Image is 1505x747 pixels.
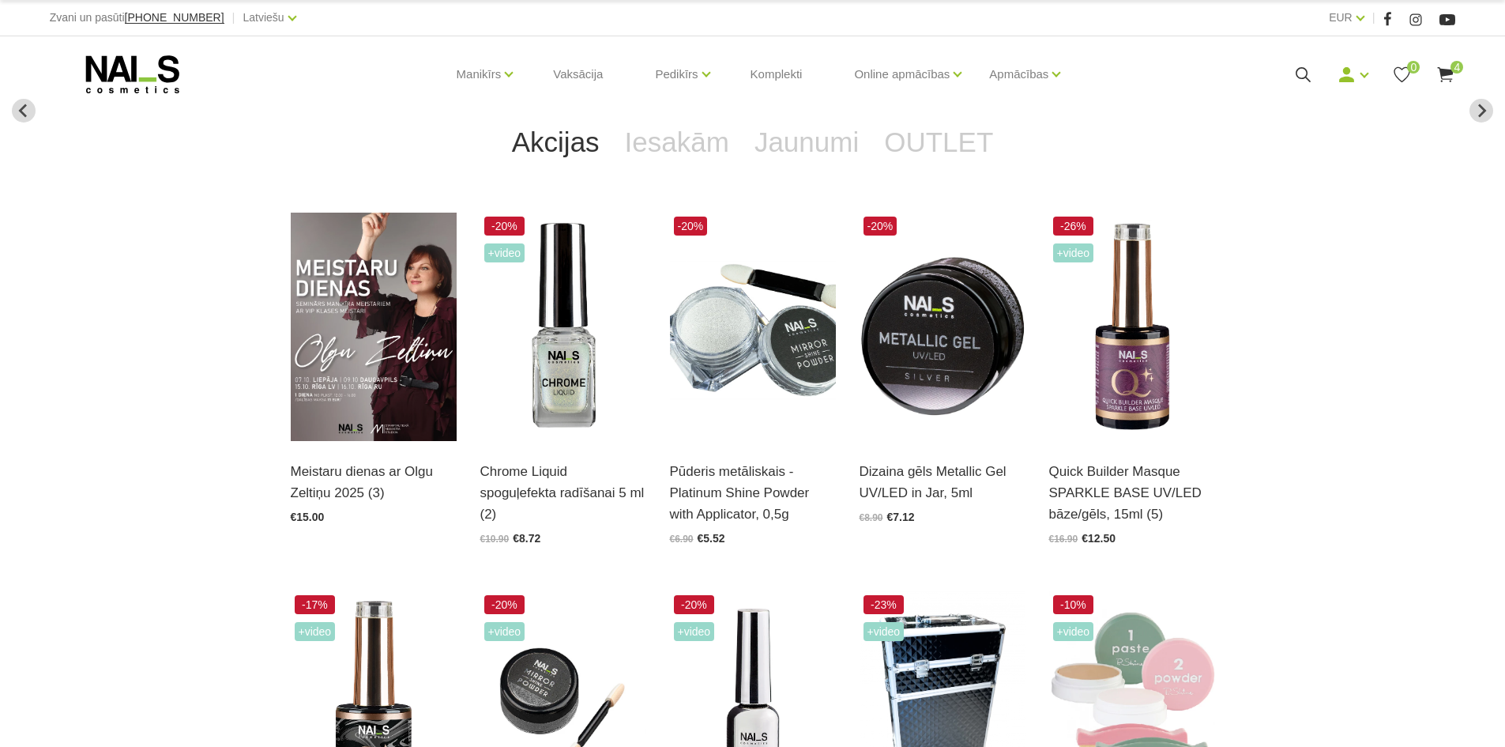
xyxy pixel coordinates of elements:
span: -20% [674,217,708,236]
a: Vaksācija [540,36,615,112]
a: Online apmācības [854,43,950,106]
a: Manikīrs [457,43,502,106]
span: [PHONE_NUMBER] [125,11,224,24]
span: €5.52 [698,532,725,545]
a: Apmācības [989,43,1048,106]
span: €15.00 [291,511,325,523]
a: Pedikīrs [655,43,698,106]
span: -17% [295,595,336,614]
span: -20% [863,217,897,236]
span: +Video [863,622,905,641]
span: -20% [484,217,525,236]
a: Akcijas [499,111,612,174]
a: OUTLET [871,111,1006,174]
span: -20% [484,595,525,614]
span: | [232,8,235,28]
img: Dizaina produkts spilgtā spoguļa efekta radīšanai.LIETOŠANA: Pirms lietošanas nepieciešams sakrat... [480,213,646,441]
a: Quick Builder Masque SPARKLE BASE UV/LED bāze/gēls, 15ml (5) [1049,461,1215,526]
img: Augstas kvalitātes, metāliskā spoguļefekta dizaina pūderis lieliskam spīdumam. Šobrīd aktuāls spi... [670,213,836,441]
span: €16.90 [1049,534,1078,545]
span: +Video [674,622,715,641]
span: +Video [1053,243,1094,262]
span: €8.72 [513,532,540,545]
span: -26% [1053,217,1094,236]
a: Dizaina gēls Metallic Gel UV/LED in Jar, 5ml [860,461,1025,504]
span: €6.90 [670,534,694,545]
span: €12.50 [1082,532,1116,545]
span: +Video [484,622,525,641]
span: +Video [295,622,336,641]
span: -23% [863,595,905,614]
span: 0 [1407,61,1420,74]
a: 0 [1392,65,1412,85]
a: Iesakām [612,111,742,174]
span: -20% [674,595,715,614]
a: EUR [1329,8,1353,27]
img: Metallic Gel UV/LED ir intensīvi pigmentets metala dizaina gēls, kas palīdz radīt reljefu zīmējum... [860,213,1025,441]
div: Zvani un pasūti [50,8,224,28]
span: €8.90 [860,512,883,523]
span: 4 [1450,61,1463,74]
a: Meistaru dienas ar Olgu Zeltiņu 2025 (3) [291,461,457,504]
span: | [1372,8,1375,28]
img: ✨ Meistaru dienas ar Olgu Zeltiņu 2025 ✨ RUDENS / Seminārs manikīra meistariem Liepāja – 7. okt.,... [291,213,457,441]
a: Latviešu [243,8,284,27]
a: 4 [1435,65,1455,85]
span: €10.90 [480,534,510,545]
span: -10% [1053,595,1094,614]
a: Pūderis metāliskais - Platinum Shine Powder with Applicator, 0,5g [670,461,836,526]
a: [PHONE_NUMBER] [125,12,224,24]
img: Maskējoša, viegli mirdzoša bāze/gels. Unikāls produkts ar daudz izmantošanas iespējām: •Bāze gell... [1049,213,1215,441]
span: €7.12 [887,511,915,523]
a: Jaunumi [742,111,871,174]
a: Chrome Liquid spoguļefekta radīšanai 5 ml (2) [480,461,646,526]
span: +Video [484,243,525,262]
span: +Video [1053,622,1094,641]
a: Komplekti [738,36,815,112]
